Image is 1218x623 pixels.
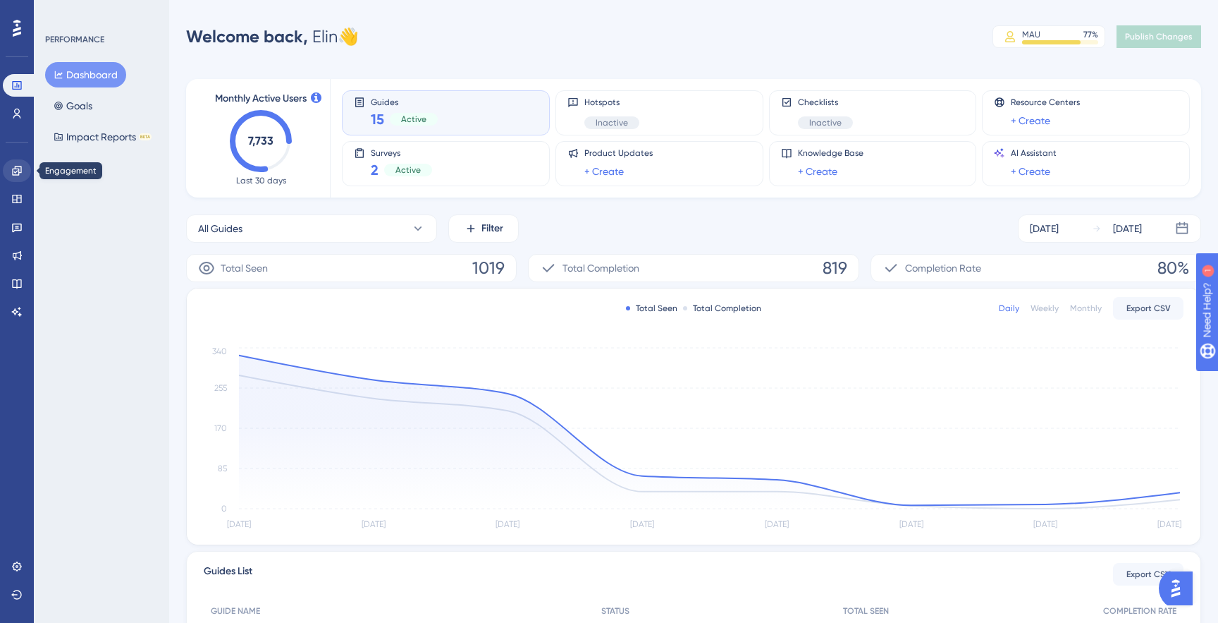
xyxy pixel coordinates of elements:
[45,124,160,150] button: Impact ReportsBETA
[1030,220,1059,237] div: [DATE]
[1103,605,1176,617] span: COMPLETION RATE
[371,97,438,107] span: Guides
[395,164,421,176] span: Active
[823,257,847,279] span: 819
[221,504,227,514] tspan: 0
[1116,25,1201,48] button: Publish Changes
[248,134,273,147] text: 7,733
[584,163,624,180] a: + Create
[584,97,639,108] span: Hotspots
[186,25,359,48] div: Elin 👋
[139,133,152,140] div: BETA
[186,214,437,243] button: All Guides
[562,260,639,277] span: Total Completion
[472,257,505,279] span: 1019
[1113,297,1183,320] button: Export CSV
[98,7,102,18] div: 1
[1126,303,1171,314] span: Export CSV
[218,464,227,473] tspan: 85
[45,93,101,119] button: Goals
[212,346,227,356] tspan: 340
[401,114,426,125] span: Active
[630,519,654,529] tspan: [DATE]
[1011,147,1057,159] span: AI Assistant
[1113,563,1183,586] button: Export CSV
[1125,31,1193,42] span: Publish Changes
[33,4,88,20] span: Need Help?
[1033,519,1057,529] tspan: [DATE]
[899,519,923,529] tspan: [DATE]
[215,90,307,107] span: Monthly Active Users
[371,160,379,180] span: 2
[584,147,653,159] span: Product Updates
[626,303,677,314] div: Total Seen
[798,163,837,180] a: + Create
[1157,257,1189,279] span: 80%
[1113,220,1142,237] div: [DATE]
[481,220,503,237] span: Filter
[1157,519,1181,529] tspan: [DATE]
[214,383,227,393] tspan: 255
[236,175,286,186] span: Last 30 days
[905,260,981,277] span: Completion Rate
[214,423,227,433] tspan: 170
[765,519,789,529] tspan: [DATE]
[1031,303,1059,314] div: Weekly
[1022,29,1040,40] div: MAU
[601,605,629,617] span: STATUS
[1083,29,1098,40] div: 77 %
[1159,567,1201,610] iframe: UserGuiding AI Assistant Launcher
[448,214,519,243] button: Filter
[45,34,104,45] div: PERFORMANCE
[371,147,432,157] span: Surveys
[198,220,242,237] span: All Guides
[1070,303,1102,314] div: Monthly
[798,147,863,159] span: Knowledge Base
[1011,112,1050,129] a: + Create
[362,519,386,529] tspan: [DATE]
[999,303,1019,314] div: Daily
[496,519,519,529] tspan: [DATE]
[683,303,761,314] div: Total Completion
[798,97,853,108] span: Checklists
[596,117,628,128] span: Inactive
[227,519,251,529] tspan: [DATE]
[211,605,260,617] span: GUIDE NAME
[1011,163,1050,180] a: + Create
[843,605,889,617] span: TOTAL SEEN
[809,117,842,128] span: Inactive
[1011,97,1080,108] span: Resource Centers
[186,26,308,47] span: Welcome back,
[371,109,384,129] span: 15
[45,62,126,87] button: Dashboard
[221,260,268,277] span: Total Seen
[1126,569,1171,580] span: Export CSV
[204,563,252,586] span: Guides List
